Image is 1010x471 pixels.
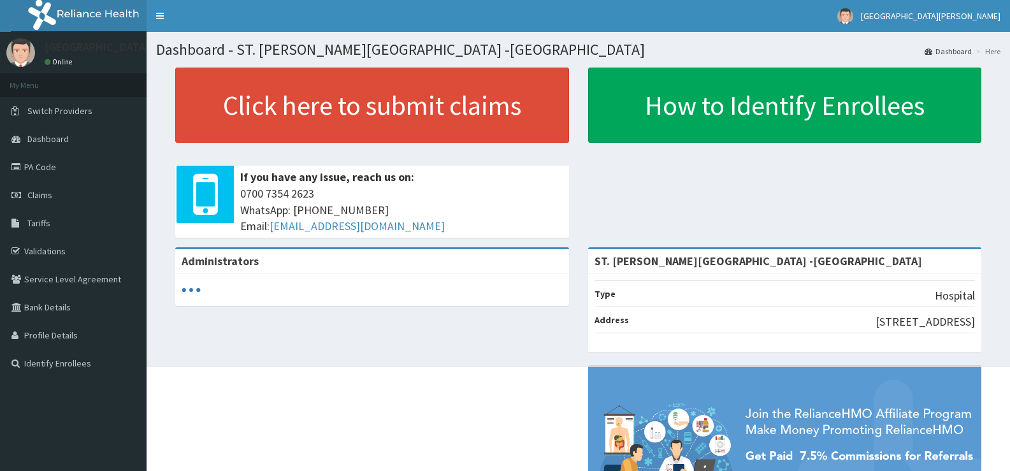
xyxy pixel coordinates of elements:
svg: audio-loading [182,280,201,300]
span: Tariffs [27,217,50,229]
p: [STREET_ADDRESS] [876,314,975,330]
a: Online [45,57,75,66]
a: [EMAIL_ADDRESS][DOMAIN_NAME] [270,219,445,233]
strong: ST. [PERSON_NAME][GEOGRAPHIC_DATA] -[GEOGRAPHIC_DATA] [595,254,922,268]
a: Click here to submit claims [175,68,569,143]
span: Claims [27,189,52,201]
span: Dashboard [27,133,69,145]
span: Switch Providers [27,105,92,117]
h1: Dashboard - ST. [PERSON_NAME][GEOGRAPHIC_DATA] -[GEOGRAPHIC_DATA] [156,41,1000,58]
span: [GEOGRAPHIC_DATA][PERSON_NAME] [861,10,1000,22]
b: Type [595,288,616,300]
b: If you have any issue, reach us on: [240,170,414,184]
p: [GEOGRAPHIC_DATA][PERSON_NAME] [45,41,233,53]
a: Dashboard [925,46,972,57]
li: Here [973,46,1000,57]
img: User Image [837,8,853,24]
p: Hospital [935,287,975,304]
a: How to Identify Enrollees [588,68,982,143]
span: 0700 7354 2623 WhatsApp: [PHONE_NUMBER] Email: [240,185,563,235]
img: User Image [6,38,35,67]
b: Address [595,314,629,326]
b: Administrators [182,254,259,268]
